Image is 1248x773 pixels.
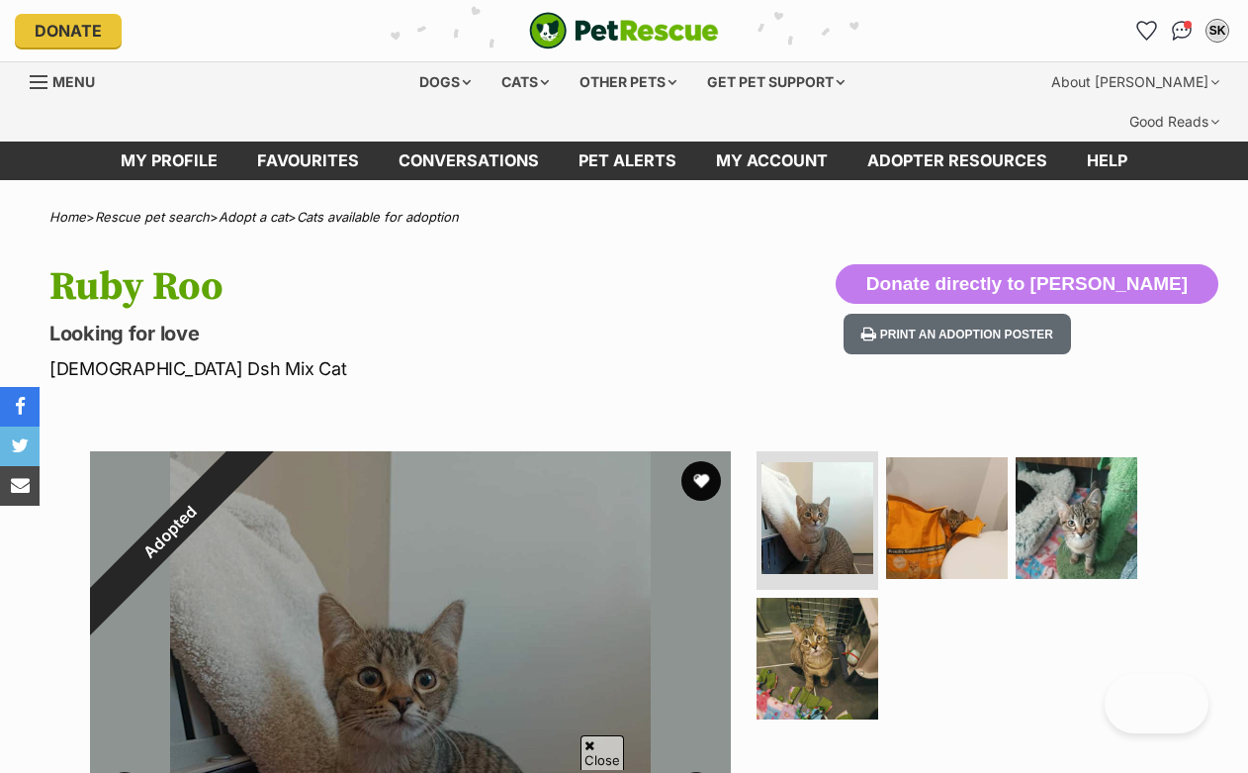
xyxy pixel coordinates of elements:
button: My account [1202,15,1233,47]
a: Help [1067,142,1147,180]
p: [DEMOGRAPHIC_DATA] Dsh Mix Cat [49,355,762,382]
div: Good Reads [1115,102,1233,142]
a: Menu [30,62,109,98]
a: Cats available for adoption [297,209,459,225]
iframe: Help Scout Beacon - Open [1105,674,1208,733]
div: Dogs [405,62,485,102]
a: Conversations [1166,15,1198,47]
a: Rescue pet search [95,209,210,225]
ul: Account quick links [1130,15,1233,47]
img: Photo of Ruby Roo [761,462,873,574]
a: Favourites [1130,15,1162,47]
a: My account [696,142,847,180]
a: My profile [101,142,237,180]
button: Print an adoption poster [844,314,1071,354]
button: Donate directly to [PERSON_NAME] [836,264,1218,304]
button: favourite [681,461,721,501]
a: Adopter resources [847,142,1067,180]
img: Photo of Ruby Roo [757,598,878,720]
a: Donate [15,14,122,48]
a: Home [49,209,86,225]
img: Photo of Ruby Roo [1016,457,1137,579]
span: Menu [52,73,95,90]
a: Pet alerts [559,142,696,180]
div: Cats [488,62,563,102]
span: Close [580,735,624,770]
p: Looking for love [49,320,762,347]
img: chat-41dd97257d64d25036548639549fe6c8038ab92f7586957e7f3b1b290dea8141.svg [1172,21,1193,41]
img: Photo of Ruby Roo [886,457,1008,579]
div: Other pets [566,62,690,102]
a: Adopt a cat [219,209,288,225]
a: PetRescue [529,12,719,49]
h1: Ruby Roo [49,264,762,310]
a: Favourites [237,142,379,180]
div: Get pet support [693,62,858,102]
div: SK [1207,21,1227,41]
div: About [PERSON_NAME] [1037,62,1233,102]
div: Adopted [45,406,295,656]
img: logo-cat-932fe2b9b8326f06289b0f2fb663e598f794de774fb13d1741a6617ecf9a85b4.svg [529,12,719,49]
a: conversations [379,142,559,180]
